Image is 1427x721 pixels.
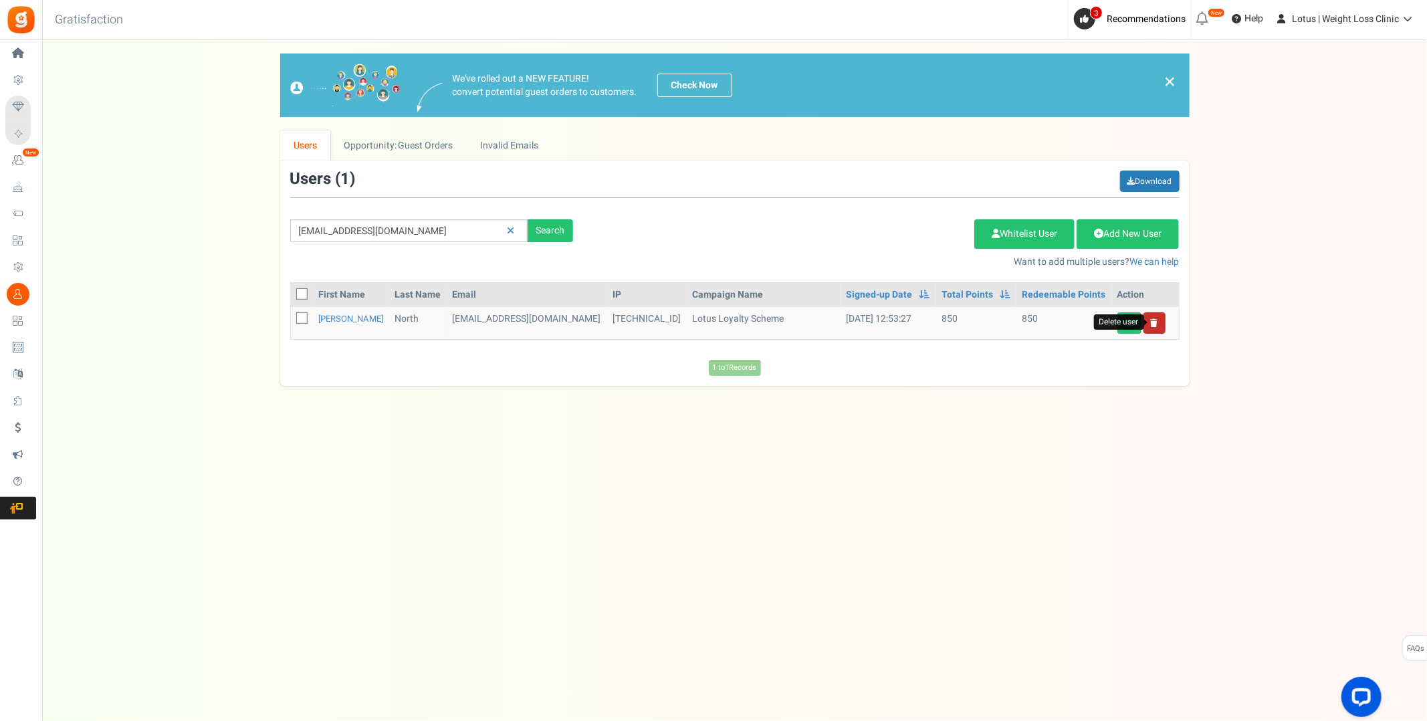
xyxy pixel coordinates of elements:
[1120,171,1180,192] a: Download
[1164,74,1176,90] a: ×
[1406,636,1424,661] span: FAQs
[974,219,1075,249] a: Whitelist User
[318,312,383,325] a: [PERSON_NAME]
[290,64,401,107] img: images
[40,7,138,33] h3: Gratisfaction
[1241,12,1263,25] span: Help
[1090,6,1103,19] span: 3
[1077,219,1179,249] a: Add New User
[1112,283,1179,307] th: Action
[1094,314,1144,330] div: Delete user
[290,219,528,242] input: Search by email or name
[687,307,841,339] td: Lotus Loyalty Scheme
[1074,8,1191,29] a: 3 Recommendations
[1226,8,1269,29] a: Help
[290,171,356,188] h3: Users ( )
[936,307,1016,339] td: 850
[1107,12,1186,26] span: Recommendations
[280,130,331,161] a: Users
[500,219,521,243] a: Reset
[657,74,732,97] a: Check Now
[389,307,447,339] td: North
[593,255,1180,269] p: Want to add multiple users?
[607,307,687,339] td: [TECHNICAL_ID]
[1129,255,1179,269] a: We can help
[1292,12,1399,26] span: Lotus | Weight Loss Clinic
[1208,8,1225,17] em: New
[607,283,687,307] th: IP
[453,72,637,99] p: We've rolled out a NEW FEATURE! convert potential guest orders to customers.
[1143,312,1166,334] a: Delete user
[389,283,447,307] th: Last Name
[6,5,36,35] img: Gratisfaction
[1016,307,1111,339] td: 850
[1022,288,1105,302] a: Redeemable Points
[467,130,552,161] a: Invalid Emails
[341,167,350,191] span: 1
[846,288,912,302] a: Signed-up Date
[447,307,607,339] td: customer
[5,149,36,172] a: New
[447,283,607,307] th: Email
[330,130,466,161] a: Opportunity: Guest Orders
[687,283,841,307] th: Campaign Name
[22,148,39,157] em: New
[841,307,936,339] td: [DATE] 12:53:27
[942,288,993,302] a: Total Points
[528,219,573,242] div: Search
[313,283,389,307] th: First Name
[417,83,443,112] img: images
